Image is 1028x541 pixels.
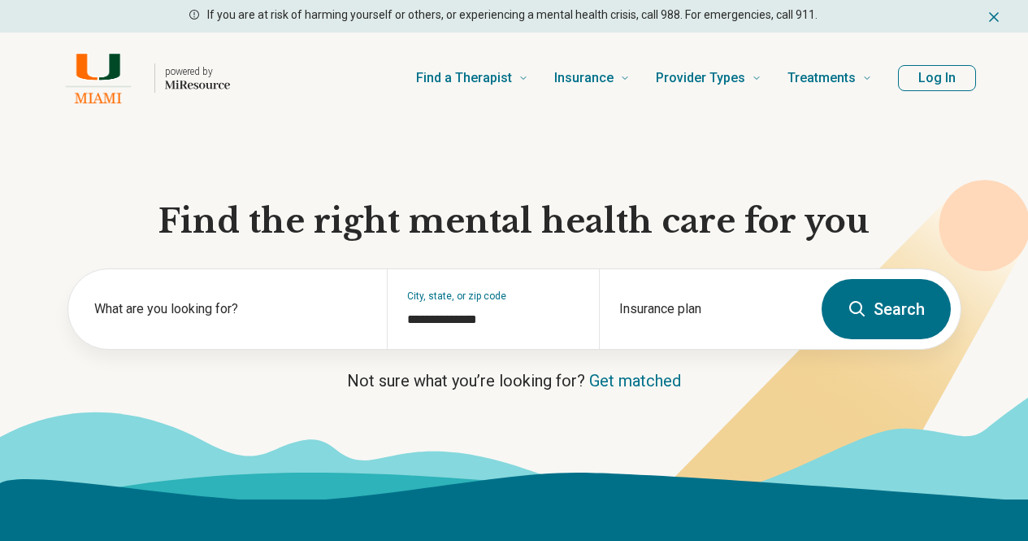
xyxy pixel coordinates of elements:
a: Treatments [787,46,872,111]
a: Get matched [589,371,681,390]
label: What are you looking for? [94,299,367,319]
span: Treatments [787,67,856,89]
h1: Find the right mental health care for you [67,200,961,242]
span: Find a Therapist [416,67,512,89]
button: Search [822,279,951,339]
a: Home page [52,52,230,104]
p: Not sure what you’re looking for? [67,369,961,392]
p: If you are at risk of harming yourself or others, or experiencing a mental health crisis, call 98... [207,7,818,24]
p: powered by [165,65,230,78]
a: Provider Types [656,46,761,111]
button: Log In [898,65,976,91]
button: Dismiss [986,7,1002,26]
span: Provider Types [656,67,745,89]
a: Find a Therapist [416,46,528,111]
a: Insurance [554,46,630,111]
span: Insurance [554,67,614,89]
